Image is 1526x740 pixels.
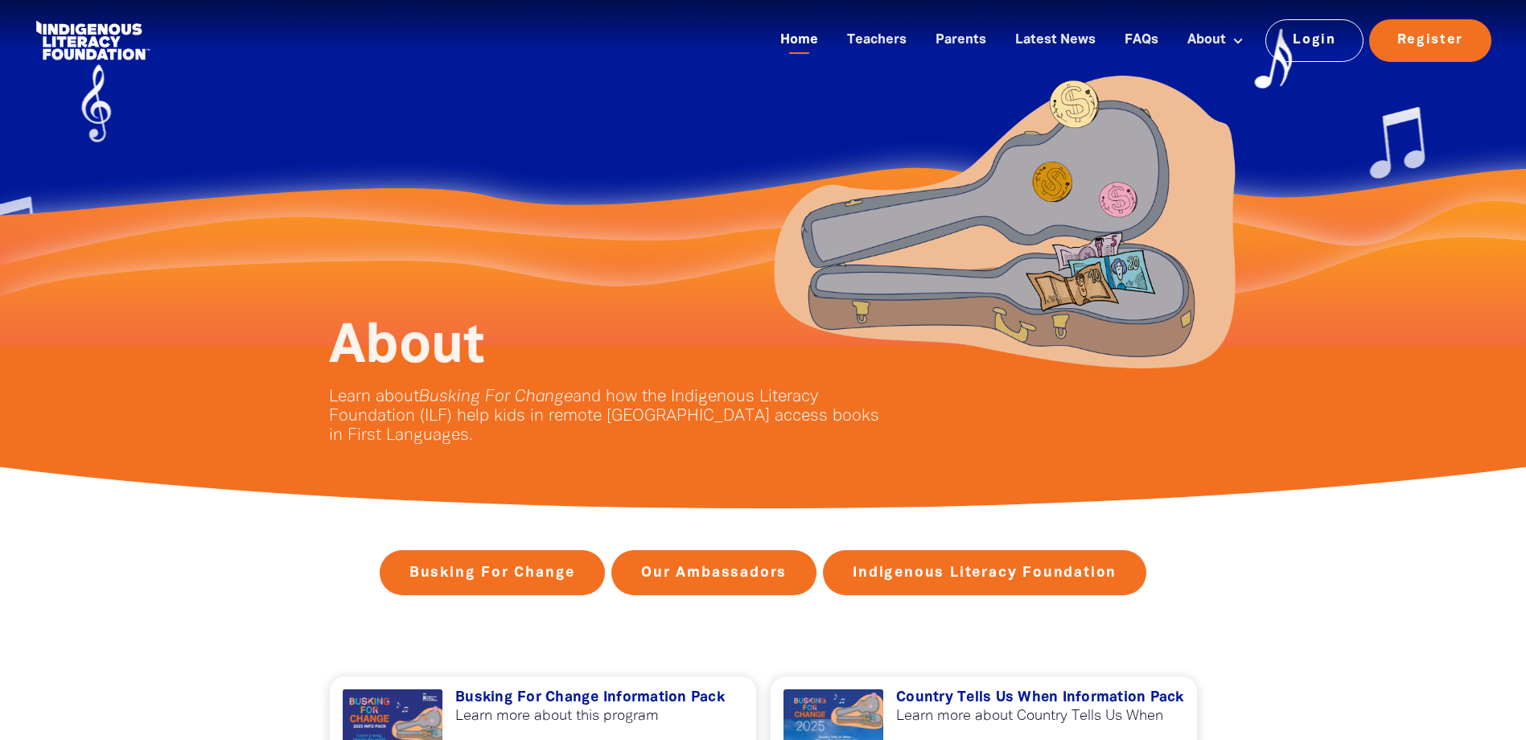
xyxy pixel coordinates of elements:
a: Login [1265,19,1364,61]
em: Busking For Change [419,389,573,405]
a: Home [771,27,828,54]
a: Teachers [837,27,916,54]
p: Learn about and how the Indigenous Literacy Foundation (ILF) help kids in remote [GEOGRAPHIC_DATA... [329,388,892,446]
a: FAQs [1115,27,1168,54]
a: About [1178,27,1253,54]
span: About [329,323,484,372]
h3: Busking For Change Information Pack [455,689,743,707]
a: Busking For Change [380,550,605,595]
a: Our Ambassadors [611,550,816,595]
a: Indigenous Literacy Foundation [823,550,1146,595]
a: Register [1369,19,1491,61]
a: Latest News [1006,27,1105,54]
h3: Country Tells Us When Information Pack [896,689,1184,707]
a: Parents [926,27,996,54]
